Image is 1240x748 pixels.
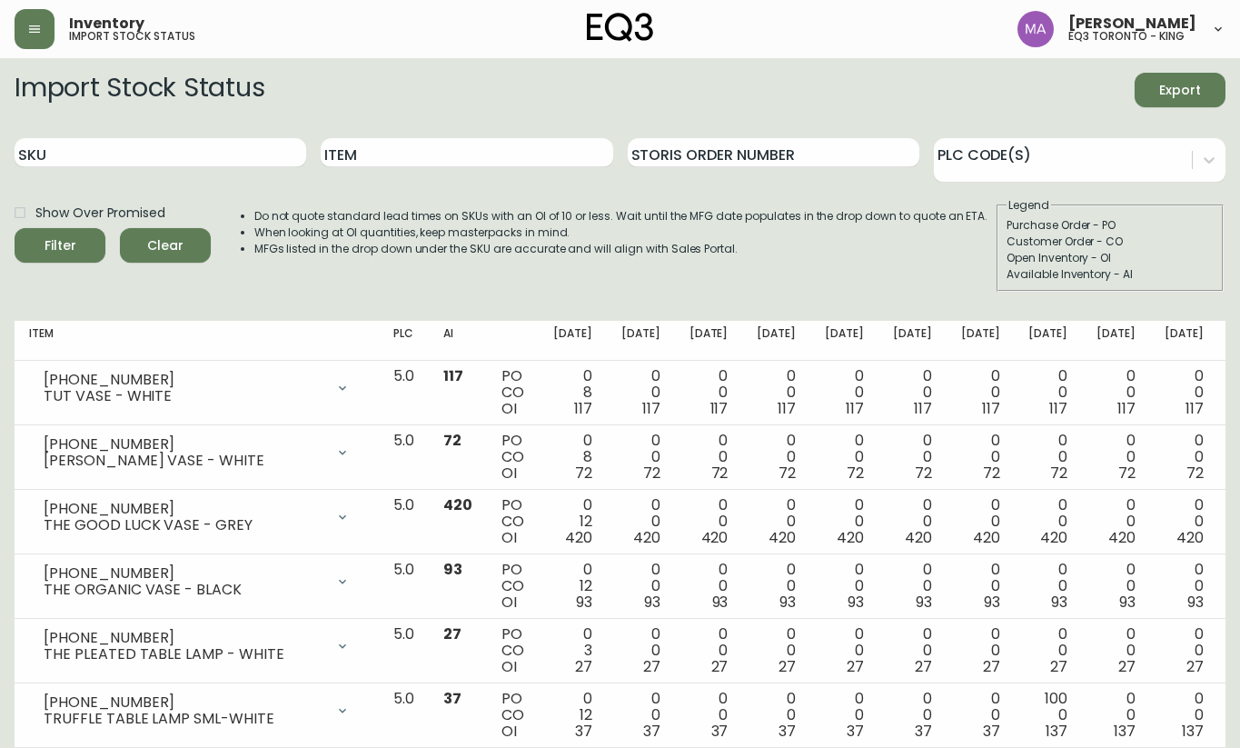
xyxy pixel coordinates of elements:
span: 117 [914,398,932,419]
span: 117 [846,398,864,419]
li: MFGs listed in the drop down under the SKU are accurate and will align with Sales Portal. [254,241,988,257]
div: 0 3 [553,626,592,675]
div: 0 0 [757,433,796,482]
div: 0 12 [553,562,592,611]
span: 72 [1118,463,1136,484]
span: 117 [1185,398,1204,419]
span: 72 [847,463,864,484]
span: 72 [983,463,1000,484]
div: [PHONE_NUMBER] [44,501,324,517]
div: 0 0 [893,562,932,611]
span: 420 [769,527,796,548]
div: PO CO [501,562,524,611]
div: 0 0 [961,433,1000,482]
th: [DATE] [1150,321,1218,361]
button: Filter [15,228,105,263]
img: 4f0989f25cbf85e7eb2537583095d61e [1017,11,1054,47]
span: 117 [778,398,796,419]
span: 117 [1117,398,1136,419]
span: 93 [848,592,864,613]
div: PO CO [501,368,524,417]
div: 0 0 [825,562,864,611]
div: 0 0 [1096,691,1136,740]
div: 0 0 [1096,433,1136,482]
th: [DATE] [675,321,743,361]
div: 0 0 [1096,368,1136,417]
div: 0 0 [757,562,796,611]
span: 27 [443,623,461,644]
td: 5.0 [379,554,429,619]
td: 5.0 [379,490,429,554]
span: 27 [1186,656,1204,677]
div: [PHONE_NUMBER]THE ORGANIC VASE - BLACK [29,562,364,602]
div: 0 0 [1165,562,1204,611]
div: 0 0 [1028,626,1067,675]
span: 72 [779,463,796,484]
span: 72 [915,463,932,484]
div: 0 0 [825,368,864,417]
div: TUT VASE - WHITE [44,388,324,404]
span: 37 [779,721,796,742]
div: 0 0 [621,497,660,546]
h5: import stock status [69,31,195,42]
td: 5.0 [379,361,429,425]
div: Filter [45,234,76,257]
span: 93 [644,592,660,613]
th: AI [429,321,487,361]
span: 93 [1051,592,1067,613]
div: [PHONE_NUMBER]THE GOOD LUCK VASE - GREY [29,497,364,537]
td: 5.0 [379,619,429,683]
div: 0 0 [825,691,864,740]
li: Do not quote standard lead times on SKUs with an OI of 10 or less. Wait until the MFG date popula... [254,208,988,224]
span: Inventory [69,16,144,31]
div: [PHONE_NUMBER] [44,630,324,646]
div: 0 0 [1165,626,1204,675]
div: 0 0 [961,497,1000,546]
span: 420 [905,527,932,548]
th: [DATE] [607,321,675,361]
span: 37 [443,688,461,709]
span: 37 [915,721,932,742]
div: 0 0 [893,626,932,675]
div: Available Inventory - AI [1007,266,1214,283]
span: 37 [643,721,660,742]
div: THE ORGANIC VASE - BLACK [44,582,324,598]
div: 0 0 [689,691,729,740]
span: 37 [983,721,1000,742]
div: 0 0 [1096,562,1136,611]
div: 0 0 [893,691,932,740]
span: 27 [1050,656,1067,677]
div: [PERSON_NAME] VASE - WHITE [44,453,324,469]
div: 0 0 [689,626,729,675]
span: 27 [779,656,796,677]
span: Export [1149,79,1211,102]
span: 93 [984,592,1000,613]
th: [DATE] [539,321,607,361]
div: Purchase Order - PO [1007,217,1214,234]
div: [PHONE_NUMBER]THE PLEATED TABLE LAMP - WHITE [29,626,364,666]
th: [DATE] [1082,321,1150,361]
div: 0 8 [553,368,592,417]
span: 72 [1186,463,1204,484]
div: PO CO [501,497,524,546]
button: Export [1135,73,1225,107]
div: 0 12 [553,497,592,546]
span: 420 [1108,527,1136,548]
div: [PHONE_NUMBER] [44,372,324,388]
span: 27 [1118,656,1136,677]
span: 137 [1114,721,1136,742]
span: [PERSON_NAME] [1068,16,1196,31]
div: 0 0 [1165,497,1204,546]
div: [PHONE_NUMBER] [44,694,324,711]
div: 0 0 [689,368,729,417]
span: 117 [574,398,592,419]
th: Item [15,321,379,361]
div: 0 0 [689,497,729,546]
li: When looking at OI quantities, keep masterpacks in mind. [254,224,988,241]
div: 0 0 [893,433,932,482]
span: 420 [565,527,592,548]
span: 117 [642,398,660,419]
th: [DATE] [947,321,1015,361]
span: 137 [1046,721,1067,742]
span: 72 [443,430,461,451]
